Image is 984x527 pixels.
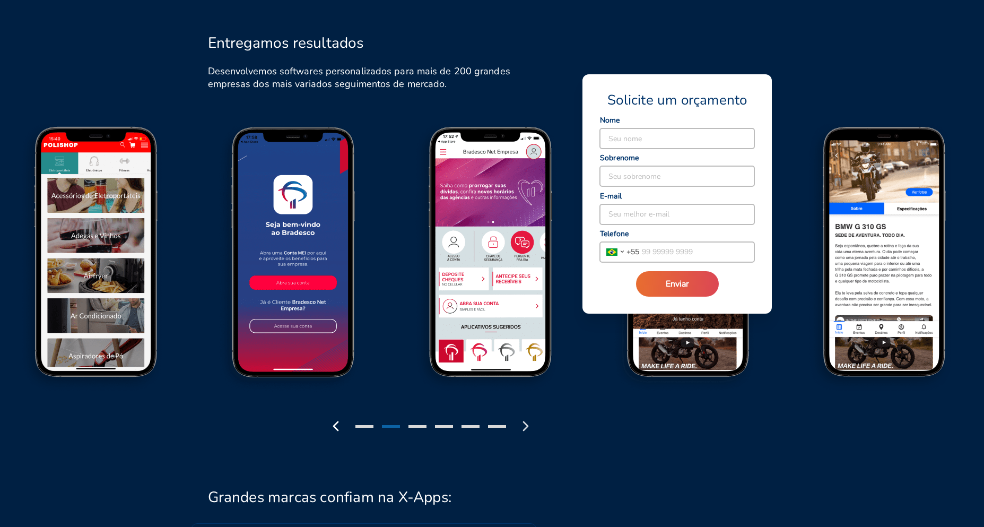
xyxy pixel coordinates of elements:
input: Seu melhor e-mail [600,204,754,224]
button: Enviar [636,271,719,297]
h6: Desenvolvemos softwares personalizados para mais de 200 grandes empresas dos mais variados seguim... [208,65,520,90]
span: Enviar [666,278,689,290]
img: Bradesco Screen 1 [197,124,395,398]
span: Solicite um orçamento [607,91,747,109]
img: Bradesco Screen 2 [395,124,592,398]
h2: Grandes marcas confiam na X-Apps: [208,488,452,506]
input: Seu sobrenome [600,166,754,186]
input: 99 99999 9999 [639,242,754,262]
input: Seu nome [600,128,754,149]
span: + 55 [626,246,639,257]
h2: Entregamos resultados [208,34,364,52]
